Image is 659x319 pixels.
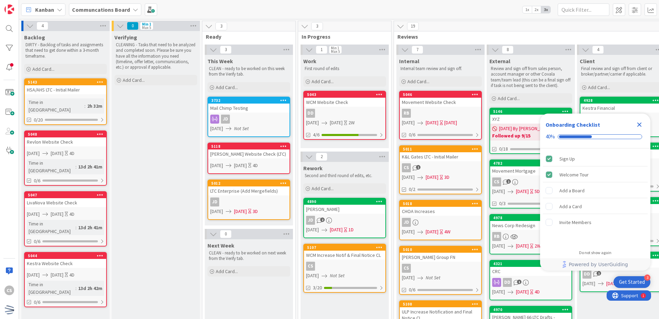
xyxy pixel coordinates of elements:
span: 1x [523,6,532,13]
div: 5118 [208,143,290,149]
div: 5044 [28,253,106,258]
span: : [75,224,77,231]
a: 5118[PERSON_NAME] Website Check (LTC)[DATE][DATE]4D [207,143,290,174]
span: 3x [541,6,550,13]
span: 1 [316,46,327,54]
div: 40% [546,134,555,140]
div: 4978 [493,215,571,220]
span: Verifying [114,34,137,41]
span: Add Card... [312,185,334,192]
div: JD [304,216,385,225]
div: 5D [535,188,540,195]
div: Time in [GEOGRAPHIC_DATA] [27,220,75,235]
span: 0/6 [409,131,415,138]
div: 4D [69,150,74,157]
div: 5143 [28,80,106,85]
div: DD [306,109,315,118]
div: 5143HSA/AHS LTC - Initial Mailer [25,79,106,94]
div: Kestra Website Check [25,259,106,268]
span: Work [303,58,316,65]
span: Add Card... [32,66,54,72]
div: 4D [69,271,74,279]
div: 5043 [307,92,385,97]
div: DD [304,109,385,118]
div: Open Get Started checklist, remaining modules: 3 [614,276,650,288]
div: DD [503,278,512,287]
div: 5018CHOA Increases [400,201,481,216]
a: 5143HSA/AHS LTC - Initial MailerTime in [GEOGRAPHIC_DATA]:2h 32m0/20 [24,78,107,125]
div: 3 [644,274,650,281]
div: Max 5 [331,50,340,53]
a: 5010[PERSON_NAME] Group FNCS[DATE]Not Set0/6 [399,246,482,295]
span: 4 [592,46,604,54]
span: 4 [37,22,48,30]
a: 4890[PERSON_NAME]JD[DATE][DATE]1D [303,198,386,238]
i: Not Set [426,274,440,281]
span: [DATE] [402,119,415,126]
div: [DATE] [444,119,457,126]
div: 2h 32m [85,102,104,110]
div: 1 [36,3,38,8]
div: 4890 [304,199,385,205]
div: Close Checklist [634,119,645,130]
span: Add Card... [407,78,429,85]
span: [DATE] [210,125,223,132]
div: JD [210,197,219,206]
span: 7 [412,46,423,54]
div: 5011 [400,146,481,152]
div: CS [492,177,501,186]
i: Not Set [330,272,345,279]
span: Add Card... [123,77,145,83]
div: 4890 [307,199,385,204]
span: [DATE] [492,242,505,250]
div: CS [4,286,14,295]
div: 5012 [211,181,290,186]
span: 1 [416,165,420,170]
div: CS [402,163,411,172]
span: Support [14,1,31,9]
div: 5012 [208,180,290,186]
div: 5018 [400,201,481,207]
div: JD [402,218,411,227]
span: [DATE] [51,211,63,218]
div: Mail Chimp Testing [208,104,290,113]
span: Internal [399,58,419,65]
div: Welcome Tour is complete. [543,167,648,182]
p: Second and third round of edits, etc. [305,173,385,178]
div: Movement Website Check [400,98,481,107]
span: Add Card... [588,84,610,90]
a: 3732Mail Chimp TestingJD[DATE]Not Set [207,97,290,137]
div: [PERSON_NAME] Group FN [400,253,481,262]
div: 5118[PERSON_NAME] Website Check (LTC) [208,143,290,158]
span: 3 [220,46,232,54]
div: [PERSON_NAME] [304,205,385,214]
div: JD [208,197,290,206]
div: 5043WCM Website Check [304,91,385,107]
span: [DATE] [210,162,223,169]
div: 5011 [403,147,481,152]
div: CS [304,262,385,271]
a: 5011K&L Gates LTC - Initial MailerCS[DATE][DATE]3D0/2 [399,145,482,194]
span: [DATE] [234,162,247,169]
span: 0 [127,22,139,30]
img: Visit kanbanzone.com [4,4,14,14]
div: Sign Up [559,155,575,163]
span: Backlog [24,34,45,41]
div: News Corp Redesign [490,221,571,230]
span: 0 [220,230,232,238]
span: 0/2 [409,186,415,193]
span: [DATE] [306,226,319,233]
div: Footer [540,258,650,271]
div: 5044 [25,253,106,259]
div: 4970 [493,307,571,312]
p: Internal team review and sign off. [401,66,480,71]
div: 5044Kestra Website Check [25,253,106,268]
div: 4321CRC [490,261,571,276]
div: 4970 [490,307,571,313]
div: DD [582,270,591,279]
span: Powered by UserGuiding [569,260,628,269]
div: RB [492,232,501,241]
span: 0/6 [34,299,40,306]
span: 1 [506,179,511,184]
div: Get Started [619,279,645,286]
